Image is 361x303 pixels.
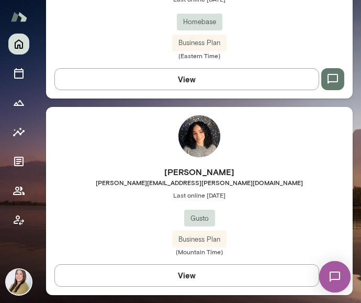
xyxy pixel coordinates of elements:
[10,7,27,27] img: Mento
[8,92,29,113] button: Growth Plan
[6,269,31,295] img: Michelle Doan
[46,166,353,178] h6: [PERSON_NAME]
[54,68,319,90] button: View
[46,51,353,60] span: (Eastern Time)
[8,122,29,143] button: Insights
[8,210,29,231] button: Client app
[8,151,29,172] button: Documents
[178,115,220,157] img: Jackie Griffin
[177,17,222,27] span: Homebase
[46,247,353,256] span: (Mountain Time)
[8,34,29,55] button: Home
[172,234,227,245] span: Business Plan
[8,180,29,201] button: Members
[54,264,319,286] button: View
[46,178,353,187] span: [PERSON_NAME][EMAIL_ADDRESS][PERSON_NAME][DOMAIN_NAME]
[8,63,29,84] button: Sessions
[46,191,353,199] span: Last online [DATE]
[172,38,227,48] span: Business Plan
[184,213,215,224] span: Gusto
